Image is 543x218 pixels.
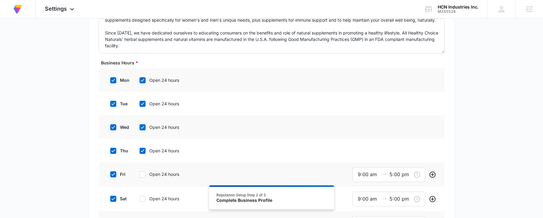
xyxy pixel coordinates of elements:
[389,195,411,203] input: Closed
[135,195,193,202] label: Open 24 hours
[135,77,193,83] label: Open 24 hours
[106,77,130,83] label: mon
[382,172,387,176] span: to
[382,172,387,176] span: swap-right
[106,124,130,130] label: wed
[106,100,130,107] label: tue
[389,171,411,178] input: Closed
[12,4,23,15] img: Volusion
[99,19,445,53] textarea: Congratulations on your decision to learn more about taking control of your own health with pure,...
[135,171,193,177] label: Open 24 hours
[106,147,130,154] label: thu
[382,196,387,201] span: to
[106,171,130,177] label: fri
[135,147,193,154] label: Open 24 hours
[438,5,479,9] div: account name
[106,195,130,202] label: sat
[382,196,387,201] span: swap-right
[216,192,272,198] div: Reputation Setup Step 2 of 3
[428,194,437,204] button: Add
[101,60,447,66] label: Business Hours
[216,198,272,203] div: Complete Business Profile
[438,9,479,14] div: account id
[45,5,67,12] span: Settings
[358,195,380,203] input: Open
[358,171,380,178] input: Open
[135,100,193,107] label: Open 24 hours
[428,170,437,180] button: Add
[135,124,193,130] label: Open 24 hours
